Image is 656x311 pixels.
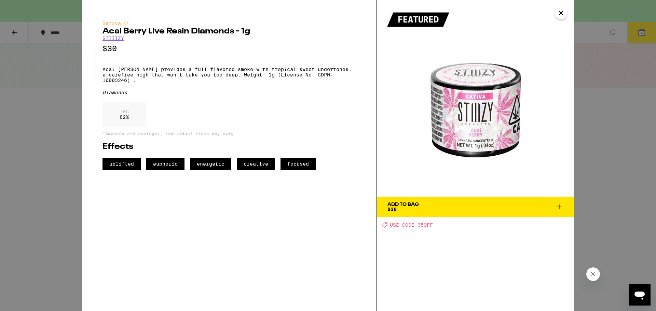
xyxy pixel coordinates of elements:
[146,158,184,170] span: euphoric
[629,284,651,306] iframe: Button to launch messaging window
[102,158,141,170] span: uplifted
[555,7,567,19] button: Close
[4,5,49,10] span: Hi. Need any help?
[377,197,574,217] button: Add To Bag$30
[387,207,397,212] span: $30
[102,102,146,127] div: 82 %
[281,158,316,170] span: focused
[123,20,129,26] img: sativaColor.svg
[387,202,419,207] div: Add To Bag
[102,44,356,53] p: $30
[237,158,275,170] span: creative
[102,143,356,151] h2: Effects
[190,158,231,170] span: energetic
[102,27,356,36] h2: Acai Berry Live Resin Diamonds - 1g
[586,267,600,281] iframe: Close message
[102,20,356,26] div: Sativa
[102,36,124,41] a: STIIIZY
[102,131,356,136] p: *Amounts are averages, individual items may vary.
[120,109,129,114] p: THC
[390,222,433,228] span: USE CODE 35OFF
[102,90,356,95] div: Diamonds
[102,67,356,83] p: Acai [PERSON_NAME] provides a full-flavored smoke with tropical sweet undertones, a carefree high...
